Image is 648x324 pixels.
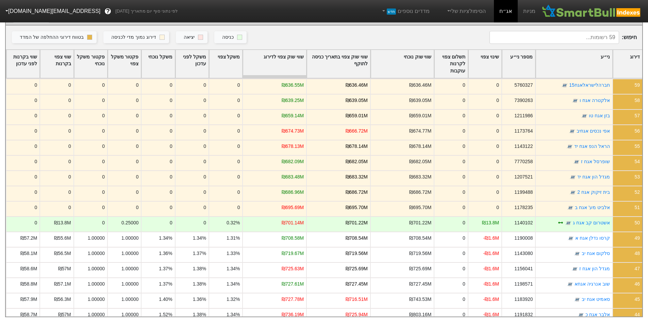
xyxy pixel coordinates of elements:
[463,219,465,226] div: 0
[54,296,71,303] div: ₪56.3M
[575,281,610,287] a: שוב אנרגיה אגחא
[580,98,610,103] a: אלקטרה אגח ו
[635,143,640,150] div: 55
[463,265,465,272] div: 0
[102,97,105,104] div: 0
[635,250,640,257] div: 48
[193,311,206,318] div: 1.38%
[282,296,304,303] div: ₪727.78M
[35,97,37,104] div: 0
[35,112,37,119] div: 0
[346,112,368,119] div: ₪659.01M
[409,296,431,303] div: ₪743.53M
[282,189,304,196] div: ₪686.96M
[409,250,431,257] div: ₪719.56M
[346,97,368,104] div: ₪639.05M
[463,204,465,211] div: 0
[170,127,172,135] div: 0
[463,127,465,135] div: 0
[136,82,139,89] div: 0
[193,280,206,288] div: 1.38%
[136,158,139,165] div: 0
[237,143,240,150] div: 0
[203,158,206,165] div: 0
[585,312,610,317] a: אלבר אגח כ
[578,312,584,319] img: tase link
[40,50,73,78] div: Toggle SortBy
[121,265,138,272] div: 1.00000
[203,112,206,119] div: 0
[575,205,610,210] a: אלביט מע' אגח ב
[237,112,240,119] div: 0
[496,143,499,150] div: 0
[577,174,610,180] a: מגדל הון אגח יד
[409,82,431,89] div: ₪636.46M
[463,97,465,104] div: 0
[227,280,240,288] div: 1.34%
[68,82,71,89] div: 0
[346,173,368,181] div: ₪683.32M
[35,173,37,181] div: 0
[121,296,138,303] div: 1.00000
[74,50,107,78] div: Toggle SortBy
[282,219,304,226] div: ₪701.14M
[159,250,172,257] div: 1.36%
[514,296,533,303] div: 1183920
[88,311,105,318] div: 1.00000
[514,173,533,181] div: 1207521
[170,189,172,196] div: 0
[193,265,206,272] div: 1.38%
[35,204,37,211] div: 0
[635,204,640,211] div: 51
[409,265,431,272] div: ₪725.69M
[635,158,640,165] div: 54
[409,204,431,211] div: ₪695.70M
[569,128,576,135] img: tase link
[170,173,172,181] div: 0
[136,97,139,104] div: 0
[482,219,499,226] div: ₪13.8M
[237,97,240,104] div: 0
[409,189,431,196] div: ₪686.72M
[35,127,37,135] div: 0
[496,204,499,211] div: 0
[635,219,640,226] div: 50
[142,50,175,78] div: Toggle SortBy
[54,250,71,257] div: ₪56.5M
[282,311,304,318] div: ₪736.19M
[136,173,139,181] div: 0
[514,235,533,242] div: 1190008
[346,311,368,318] div: ₪725.94M
[282,235,304,242] div: ₪708.58M
[20,296,37,303] div: ₪57.9M
[68,158,71,165] div: 0
[227,219,240,226] div: 0.32%
[58,265,71,272] div: ₪57M
[561,82,568,89] img: tase link
[463,296,465,303] div: 0
[237,173,240,181] div: 0
[102,143,105,150] div: 0
[577,189,610,195] a: בית זיקוק אגח 2
[574,251,581,257] img: tase link
[159,296,172,303] div: 1.40%
[170,82,172,89] div: 0
[136,204,139,211] div: 0
[35,82,37,89] div: 0
[574,296,581,303] img: tase link
[282,82,304,89] div: ₪636.55M
[170,219,172,226] div: 0
[307,50,370,78] div: Toggle SortBy
[443,4,489,18] a: הסימולציות שלי
[496,82,499,89] div: 0
[409,143,431,150] div: ₪678.14M
[20,250,37,257] div: ₪58.1M
[569,189,576,196] img: tase link
[68,127,71,135] div: 0
[282,97,304,104] div: ₪639.25M
[102,219,105,226] div: 0
[203,219,206,226] div: 0
[282,143,304,150] div: ₪678.13M
[227,296,240,303] div: 1.32%
[346,189,368,196] div: ₪686.72M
